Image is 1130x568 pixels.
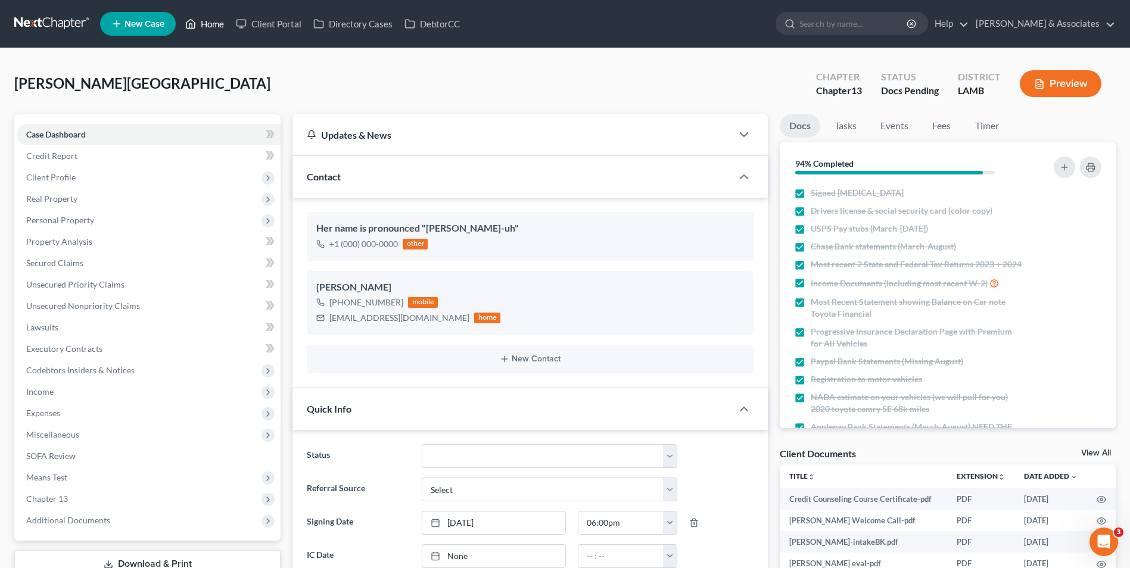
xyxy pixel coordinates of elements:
[26,408,60,418] span: Expenses
[307,13,399,35] a: Directory Cases
[307,129,718,141] div: Updates & News
[799,13,908,35] input: Search by name...
[811,241,956,252] span: Chase Bank statements (March-August)
[970,13,1115,35] a: [PERSON_NAME] & Associates
[811,296,1022,320] span: Most Recent Statement showing Balance on Car note Toyota Financial
[851,85,862,96] span: 13
[14,74,270,92] span: [PERSON_NAME][GEOGRAPHIC_DATA]
[301,511,415,535] label: Signing Date
[816,70,862,84] div: Chapter
[816,84,862,98] div: Chapter
[26,515,110,525] span: Additional Documents
[811,421,1022,457] span: Applepay Bank Statements (March-August) NEED THE MONTHLY TRANSACTIONS CLICK EACH MONTH AND IT SHO...
[399,13,466,35] a: DebtorCC
[1014,531,1087,553] td: [DATE]
[811,277,988,289] span: Income Documents (Including most recent W-2)
[825,114,866,138] a: Tasks
[578,511,664,534] input: -- : --
[1024,472,1078,480] a: Date Added expand_more
[124,20,164,29] span: New Case
[17,338,281,360] a: Executory Contracts
[811,326,1022,349] span: Progressive Insurance Declaration Page with Premium for All Vehicles
[811,223,928,235] span: USPS Pay stubs (March-[DATE])
[26,322,58,332] span: Lawsuits
[811,373,922,385] span: Registration to motor vehicles
[422,511,565,534] a: [DATE]
[17,124,281,145] a: Case Dashboard
[881,70,939,84] div: Status
[408,297,438,308] div: mobile
[26,236,92,246] span: Property Analysis
[947,531,1014,553] td: PDF
[947,488,1014,510] td: PDF
[17,295,281,317] a: Unsecured Nonpriority Claims
[578,545,664,567] input: -- : --
[26,194,77,204] span: Real Property
[26,386,54,397] span: Income
[811,258,1022,270] span: Most recent 2 State and Federal Tax Returns 2023 + 2024
[26,365,135,375] span: Codebtors Insiders & Notices
[230,13,307,35] a: Client Portal
[1081,449,1111,457] a: View All
[26,429,79,439] span: Miscellaneous
[26,279,124,289] span: Unsecured Priority Claims
[316,221,744,236] div: Her name is pronounced "[PERSON_NAME]-uh"
[780,488,947,510] td: Credit Counseling Course Certificate-pdf
[26,258,83,268] span: Secured Claims
[795,158,854,168] strong: 94% Completed
[780,447,856,460] div: Client Documents
[958,84,1001,98] div: LAMB
[17,274,281,295] a: Unsecured Priority Claims
[329,297,403,308] div: [PHONE_NUMBER]
[316,280,744,295] div: [PERSON_NAME]
[780,510,947,531] td: [PERSON_NAME] Welcome Call-pdf
[17,252,281,274] a: Secured Claims
[307,403,351,414] span: Quick Info
[957,472,1005,480] a: Extensionunfold_more
[1114,528,1123,537] span: 3
[329,238,398,250] div: +1 (000) 000-0000
[871,114,918,138] a: Events
[808,473,815,480] i: unfold_more
[307,171,341,182] span: Contact
[958,70,1001,84] div: District
[179,13,230,35] a: Home
[1014,510,1087,531] td: [DATE]
[17,231,281,252] a: Property Analysis
[316,354,744,364] button: New Contact
[811,355,963,367] span: Paypal Bank Statements (Missing August)
[26,172,76,182] span: Client Profile
[811,205,992,217] span: Drivers license & social security card (color copy)
[474,313,500,323] div: home
[26,472,67,482] span: Means Test
[301,478,415,501] label: Referral Source
[26,151,77,161] span: Credit Report
[811,187,904,199] span: Signed [MEDICAL_DATA]
[789,472,815,480] a: Titleunfold_more
[923,114,961,138] a: Fees
[1070,473,1078,480] i: expand_more
[26,215,94,225] span: Personal Property
[1014,488,1087,510] td: [DATE]
[26,451,76,461] span: SOFA Review
[1089,528,1118,556] iframe: Intercom live chat
[26,494,68,504] span: Chapter 13
[881,84,939,98] div: Docs Pending
[403,239,428,249] div: other
[17,445,281,467] a: SOFA Review
[17,317,281,338] a: Lawsuits
[947,510,1014,531] td: PDF
[780,114,820,138] a: Docs
[998,473,1005,480] i: unfold_more
[1020,70,1101,97] button: Preview
[17,145,281,167] a: Credit Report
[329,312,469,324] div: [EMAIL_ADDRESS][DOMAIN_NAME]
[929,13,969,35] a: Help
[811,391,1022,415] span: NADA estimate on your vehicles (we will pull for you) 2020 toyota camry SE 68k miles
[26,129,86,139] span: Case Dashboard
[26,301,140,311] span: Unsecured Nonpriority Claims
[301,444,415,468] label: Status
[422,545,565,567] a: None
[26,344,102,354] span: Executory Contracts
[301,544,415,568] label: IC Date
